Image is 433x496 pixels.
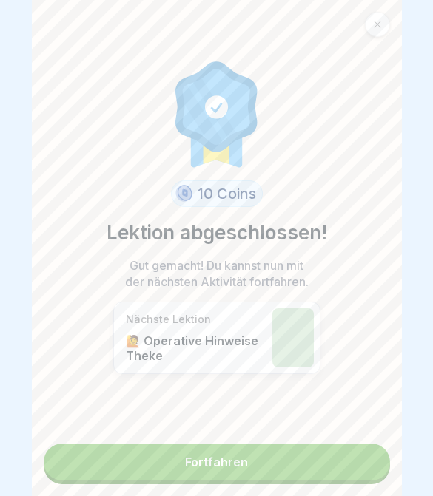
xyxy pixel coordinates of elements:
p: Gut gemacht! Du kannst nun mit der nächsten Aktivität fortfahren. [121,257,313,290]
p: Lektion abgeschlossen! [107,219,327,247]
p: Nächste Lektion [126,313,265,326]
div: 10 Coins [171,180,263,207]
p: 🙋 Operative Hinweise Theke [126,333,265,363]
img: coin.svg [173,183,195,205]
a: Fortfahren [44,444,390,480]
img: completion.svg [167,58,266,169]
